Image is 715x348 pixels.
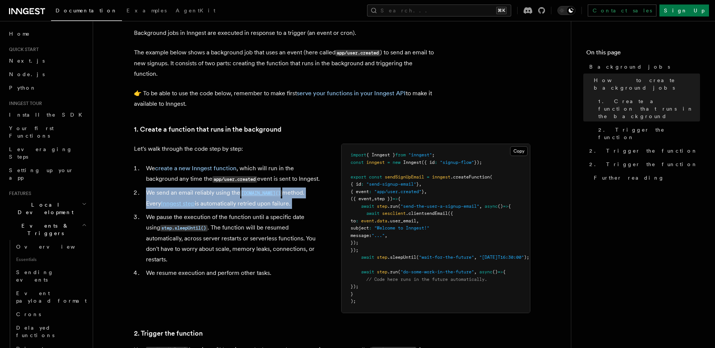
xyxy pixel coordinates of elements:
[586,144,700,157] a: 2. Trigger the function
[586,157,700,171] a: 2. Trigger the function
[134,28,434,38] p: Background jobs in Inngest are executed in response to a trigger (an event or cron).
[134,144,323,154] p: Let's walk through the code step by step:
[393,160,400,165] span: new
[351,174,366,180] span: export
[366,211,379,216] span: await
[503,269,506,274] span: {
[374,218,377,223] span: .
[594,174,664,181] span: Further reading
[416,218,419,223] span: ,
[485,204,498,209] span: async
[161,200,195,207] a: Inngest step
[126,7,167,13] span: Examples
[240,189,282,196] a: [DOMAIN_NAME]()
[9,167,74,181] span: Setting up your app
[297,90,406,97] a: serve your functions in your Inngest API
[9,112,87,118] span: Install the SDK
[134,88,434,109] p: 👉 To be able to use the code below, remember to make first to make it available to Inngest.
[134,328,203,339] a: 2. Trigger the function
[144,187,323,209] li: We send an email reliably using the method. Every is automatically retried upon failure.
[351,189,369,194] span: { event
[595,94,700,123] a: 1. Create a function that runs in the background
[16,244,93,250] span: Overview
[595,123,700,144] a: 2. Trigger the function
[474,160,482,165] span: });
[377,255,387,260] span: step
[369,174,382,180] span: const
[6,142,88,163] a: Leveraging Steps
[435,160,437,165] span: :
[16,311,41,317] span: Crons
[659,4,709,16] a: Sign Up
[400,269,474,274] span: "do-some-work-in-the-future"
[479,204,482,209] span: ,
[374,196,393,201] span: step })
[586,60,700,73] a: Background jobs
[586,48,700,60] h4: On this page
[351,196,372,201] span: ({ event
[351,218,356,223] span: to
[440,160,474,165] span: "signup-flow"
[336,50,380,56] code: app/user.created
[144,268,323,278] li: We resume execution and perform other tasks.
[9,30,30,37] span: Home
[387,204,398,209] span: .run
[432,152,435,157] span: ;
[13,286,88,307] a: Event payload format
[474,255,477,260] span: ,
[479,269,492,274] span: async
[6,100,42,106] span: Inngest tour
[490,174,492,180] span: (
[6,163,88,184] a: Setting up your app
[160,224,208,231] a: step.sleepUntil()
[367,4,511,16] button: Search...⌘K
[6,198,88,219] button: Local Development
[366,152,395,157] span: { Inngest }
[144,163,323,184] li: We , which will run in the background any time the event is sent to Inngest.
[424,189,427,194] span: ,
[134,47,434,79] p: The example below shows a background job that uses an event (here called ) to send an email to ne...
[432,174,450,180] span: inngest
[598,126,700,141] span: 2. Trigger the function
[144,212,323,265] li: We pause the execution of the function until a specific date using . The function will be resumed...
[594,76,700,91] span: How to create background jobs
[16,269,54,283] span: Sending events
[421,189,424,194] span: }
[387,160,390,165] span: =
[492,269,498,274] span: ()
[387,269,398,274] span: .run
[591,73,700,94] a: How to create background jobs
[589,147,698,154] span: 2. Trigger the function
[474,269,477,274] span: ,
[6,27,88,40] a: Home
[408,152,432,157] span: "inngest"
[395,152,406,157] span: from
[377,218,387,223] span: data
[598,97,700,120] span: 1. Create a function that runs in the background
[366,181,416,187] span: "send-signup-email"
[387,255,416,260] span: .sleepUntil
[406,211,448,216] span: .clientsendEmail
[377,269,387,274] span: step
[13,253,88,265] span: Essentials
[508,204,511,209] span: {
[398,196,400,201] span: {
[6,222,82,237] span: Events & Triggers
[385,174,424,180] span: sendSignUpEmail
[351,160,364,165] span: const
[589,63,670,70] span: Background jobs
[361,269,374,274] span: await
[6,54,88,67] a: Next.js
[421,160,435,165] span: ({ id
[589,160,698,168] span: 2. Trigger the function
[9,85,36,91] span: Python
[351,284,358,289] span: });
[524,255,529,260] span: );
[351,181,361,187] span: { id
[6,108,88,121] a: Install the SDK
[416,255,419,260] span: (
[393,196,398,201] span: =>
[369,225,372,231] span: :
[588,4,656,16] a: Contact sales
[361,218,374,223] span: event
